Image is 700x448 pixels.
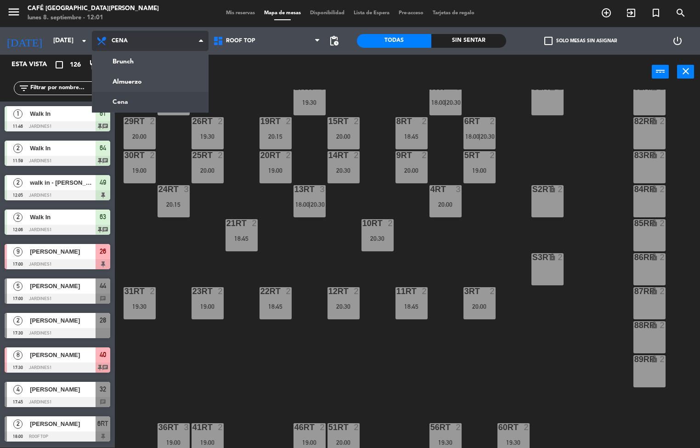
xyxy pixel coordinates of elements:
i: crop_square [54,59,65,70]
div: 22RT [260,287,261,295]
i: filter_list [18,83,29,94]
span: Walk In [30,143,96,153]
div: 2 [218,287,223,295]
div: 12RT [328,287,329,295]
div: 2 [286,287,291,295]
div: 81RR [634,83,635,91]
div: 19:00 [260,167,292,174]
div: 2 [490,117,495,125]
div: 41RT [192,423,193,431]
span: Walk In [30,109,96,119]
div: 46RT [294,423,295,431]
div: 10RT [362,219,363,227]
div: lunes 8. septiembre - 12:01 [28,13,159,23]
i: restaurant [89,59,100,70]
div: Sin sentar [431,34,506,48]
div: 19:30 [429,439,462,446]
i: lock [650,117,658,125]
span: 18:00 [465,133,480,140]
div: 20:15 [260,133,292,140]
div: 24RT [158,185,159,193]
span: | [479,133,480,140]
div: 20:00 [395,167,428,174]
span: 9 [13,247,23,256]
a: Almuerzo [92,72,208,92]
a: Brunch [92,51,208,72]
span: 64 [100,142,106,153]
span: 5 [13,282,23,291]
span: 4 [13,385,23,394]
div: 9RT [396,151,397,159]
i: menu [7,5,21,19]
button: menu [7,5,21,22]
div: 2 [354,423,359,431]
div: 19:00 [124,167,156,174]
div: 82RR [634,117,635,125]
div: 85RR [634,219,635,227]
span: 49 [100,177,106,188]
div: 11RT [396,287,397,295]
div: 21RT [226,219,227,227]
i: power_input [655,66,666,77]
div: 20:00 [192,167,224,174]
div: 19:30 [497,439,530,446]
div: 2 [422,151,427,159]
div: 19:00 [158,439,190,446]
div: Esta vista [5,59,66,70]
i: lock [650,321,658,329]
div: Café [GEOGRAPHIC_DATA][PERSON_NAME] [28,4,159,13]
div: 18:45 [226,235,258,242]
span: | [445,99,446,106]
div: 20:00 [463,303,496,310]
div: 3 [320,83,325,91]
div: 5RT [464,151,465,159]
span: 20:30 [310,201,325,208]
span: Roof Top [226,38,255,44]
span: [PERSON_NAME] [30,385,96,394]
div: 87RR [634,287,635,295]
div: 19:00 [192,439,224,446]
span: Lista de Espera [349,11,394,16]
div: 2 [660,117,665,125]
div: 2 [218,423,223,431]
div: 2 [422,117,427,125]
div: 2 [354,151,359,159]
div: 2 [252,219,257,227]
span: 2 [13,316,23,325]
span: 18:00 [295,201,310,208]
i: add_circle_outline [601,7,612,18]
div: 89RR [634,355,635,363]
div: 31RT [124,287,125,295]
div: 2 [558,83,563,91]
div: 3 [456,83,461,91]
div: 2 [660,83,665,91]
div: 2 [660,355,665,363]
div: 83RR [634,151,635,159]
div: 2 [558,253,563,261]
div: 7RT [430,83,431,91]
div: 20:00 [327,133,360,140]
span: pending_actions [328,35,339,46]
div: 20:00 [327,439,360,446]
div: S1RT [532,83,533,91]
div: 2 [150,117,155,125]
div: 20:00 [124,133,156,140]
span: Cena [112,38,128,44]
div: 19:00 [294,439,326,446]
span: | [309,201,310,208]
span: [PERSON_NAME] [30,350,96,360]
span: 32 [100,384,106,395]
div: 2 [660,287,665,295]
span: Walk In [30,212,96,222]
button: power_input [652,65,669,79]
span: Pre-acceso [394,11,428,16]
div: 3 [184,185,189,193]
div: 3RT [464,287,465,295]
div: 6RT [464,117,465,125]
div: 60RT [498,423,499,431]
div: 20:00 [429,201,462,208]
span: 18:00 [431,99,446,106]
div: 2 [286,117,291,125]
div: 2 [150,151,155,159]
i: lock [650,253,658,261]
